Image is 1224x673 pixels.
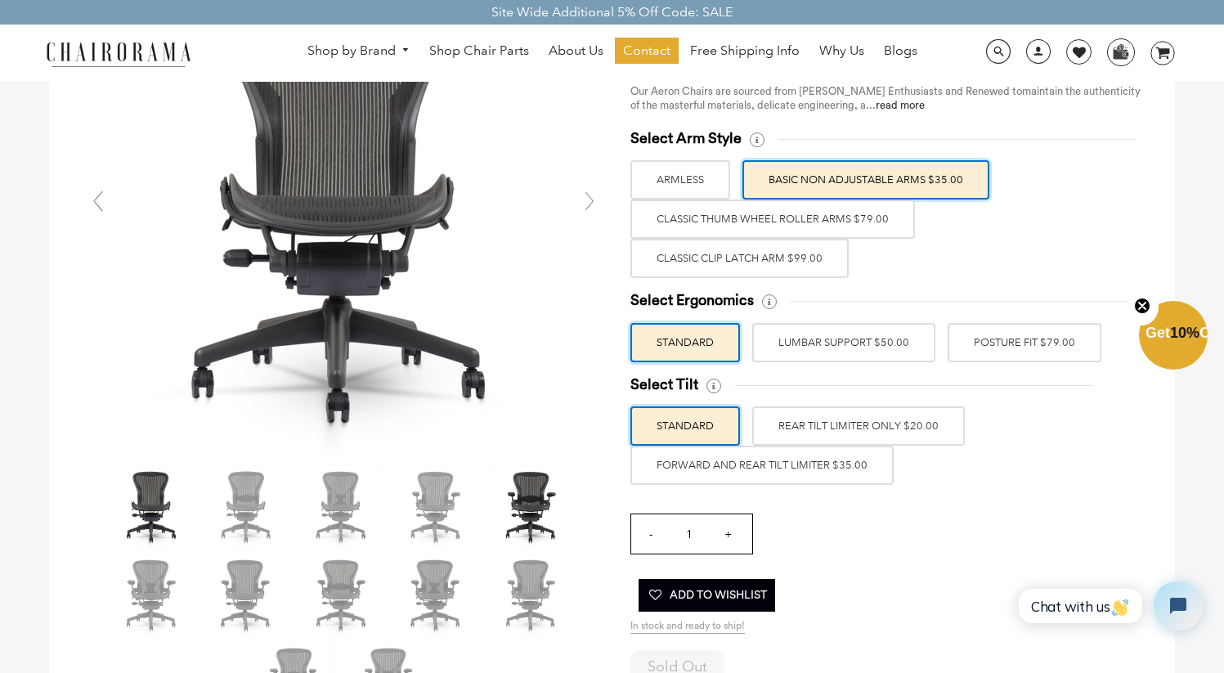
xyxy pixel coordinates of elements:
a: Why Us [811,38,872,64]
img: Herman Miller Classic Aeron Chair | Black | Size C - chairorama [491,466,572,548]
a: Blogs [876,38,926,64]
button: Close teaser [1126,288,1159,325]
span: Why Us [819,43,864,60]
button: Add To Wishlist [639,579,775,612]
a: read more [876,100,925,110]
span: Shop Chair Parts [429,43,529,60]
span: Blogs [884,43,917,60]
img: Herman Miller Classic Aeron Chair | Black | Size C - chairorama [301,466,383,548]
input: + [708,514,747,554]
img: Herman Miller Classic Aeron Chair | Black | Size C - chairorama [301,554,383,636]
span: Our Aeron Chairs are sourced from [PERSON_NAME] Enthusiasts and Renewed to [630,86,1022,96]
img: Herman Miller Classic Aeron Chair | Black | Size C - chairorama [111,554,193,636]
img: Herman Miller Classic Aeron Chair | Black | Size C - chairorama [206,554,288,636]
nav: DesktopNavigation [270,38,955,68]
label: BASIC NON ADJUSTABLE ARMS $35.00 [742,160,989,200]
span: Contact [623,43,670,60]
a: Free Shipping Info [682,38,808,64]
a: Shop Chair Parts [421,38,537,64]
span: Select Tilt [630,375,698,394]
input: - [631,514,670,554]
img: Herman Miller Classic Aeron Chair | Black | Size C - chairorama [396,554,477,636]
span: In stock and ready to ship! [630,620,745,634]
a: Shop by Brand [299,38,419,64]
span: Free Shipping Info [690,43,800,60]
span: Get Off [1146,325,1221,341]
label: REAR TILT LIMITER ONLY $20.00 [752,406,965,446]
span: Add To Wishlist [647,579,767,612]
iframe: Tidio Chat [1001,568,1217,644]
img: Herman Miller Classic Aeron Chair | Black | Size C - chairorama [396,466,477,548]
img: Herman Miller Classic Aeron Chair | Black | Size C - chairorama [491,554,572,636]
label: LUMBAR SUPPORT $50.00 [752,323,935,362]
label: POSTURE FIT $79.00 [948,323,1101,362]
a: Herman Miller Classic Aeron Chair | Black | Size C - chairorama [98,200,589,216]
img: Herman Miller Classic Aeron Chair | Black | Size C - chairorama [111,466,193,548]
img: Herman Miller Classic Aeron Chair | Black | Size C - chairorama [206,466,288,548]
a: Contact [615,38,679,64]
span: About Us [549,43,603,60]
span: Select Ergonomics [630,291,754,310]
a: About Us [540,38,612,64]
div: Get10%OffClose teaser [1139,303,1208,371]
img: WhatsApp_Image_2024-07-12_at_16.23.01.webp [1108,39,1133,64]
label: FORWARD AND REAR TILT LIMITER $35.00 [630,446,894,485]
label: Classic Clip Latch Arm $99.00 [630,239,849,278]
label: STANDARD [630,406,740,446]
span: Select Arm Style [630,129,742,148]
label: STANDARD [630,323,740,362]
label: ARMLESS [630,160,730,200]
label: Classic Thumb Wheel Roller Arms $79.00 [630,200,915,239]
img: chairorama [37,39,200,68]
span: 10% [1170,325,1199,341]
